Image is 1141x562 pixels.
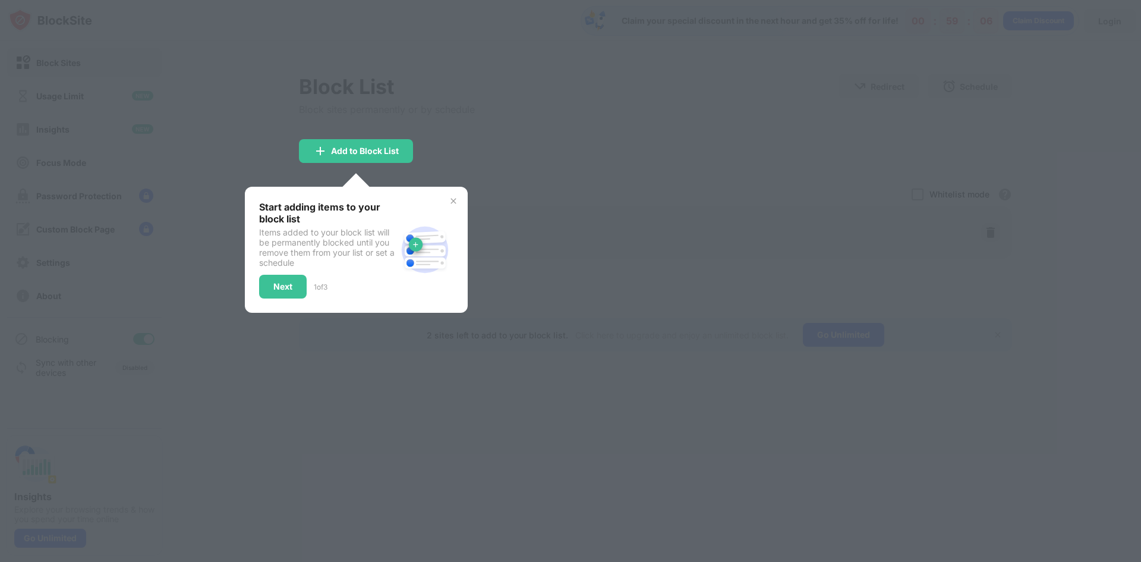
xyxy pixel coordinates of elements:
img: x-button.svg [449,196,458,206]
div: Add to Block List [331,146,399,156]
div: Start adding items to your block list [259,201,396,225]
div: Items added to your block list will be permanently blocked until you remove them from your list o... [259,227,396,268]
img: block-site.svg [396,221,453,278]
div: Next [273,282,292,291]
div: 1 of 3 [314,282,327,291]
